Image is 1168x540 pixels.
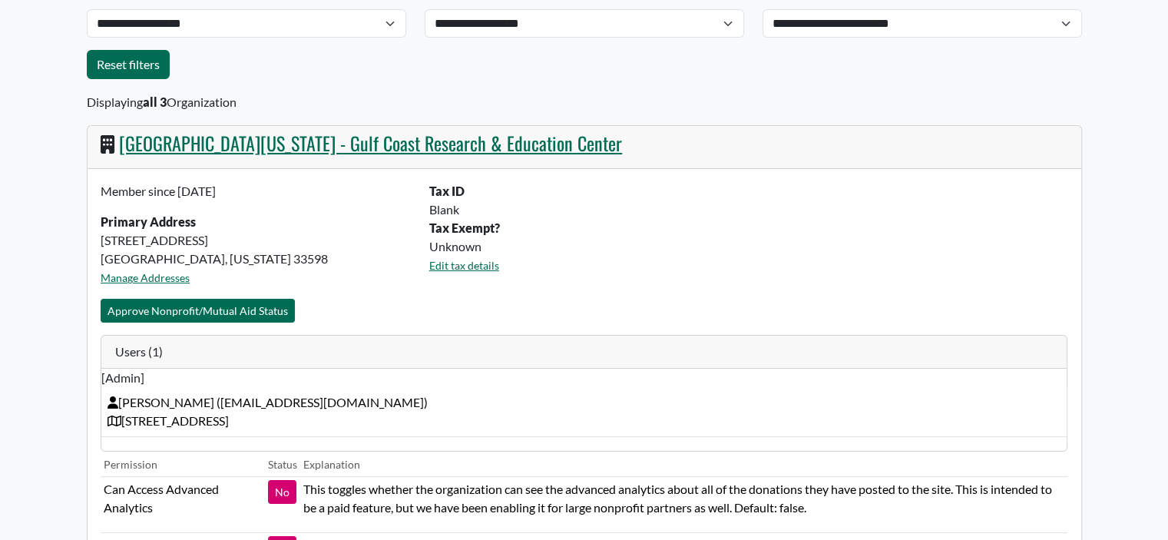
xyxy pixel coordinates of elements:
[87,50,170,79] a: Reset filters
[420,237,1077,256] div: Unknown
[104,458,157,471] small: Permission
[268,480,296,504] button: No
[143,94,167,109] b: all 3
[429,220,500,235] b: Tax Exempt?
[303,458,360,471] small: Explanation
[268,458,297,471] small: Status
[101,299,295,323] button: Approve Nonprofit/Mutual Aid Status
[429,184,465,198] b: Tax ID
[101,476,265,532] td: Can Access Advanced Analytics
[91,182,420,299] div: [STREET_ADDRESS] [GEOGRAPHIC_DATA], [US_STATE] 33598
[101,336,1067,369] div: Users (1)
[101,214,196,229] strong: Primary Address
[101,369,1067,387] span: [Admin]
[303,480,1064,517] p: This toggles whether the organization can see the advanced analytics about all of the donations t...
[420,200,1077,219] div: Blank
[101,387,1067,437] td: [PERSON_NAME] ( [EMAIL_ADDRESS][DOMAIN_NAME] ) [STREET_ADDRESS]
[101,271,190,284] a: Manage Addresses
[119,129,622,157] a: [GEOGRAPHIC_DATA][US_STATE] - Gulf Coast Research & Education Center
[429,259,499,272] a: Edit tax details
[101,182,411,200] p: Member since [DATE]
